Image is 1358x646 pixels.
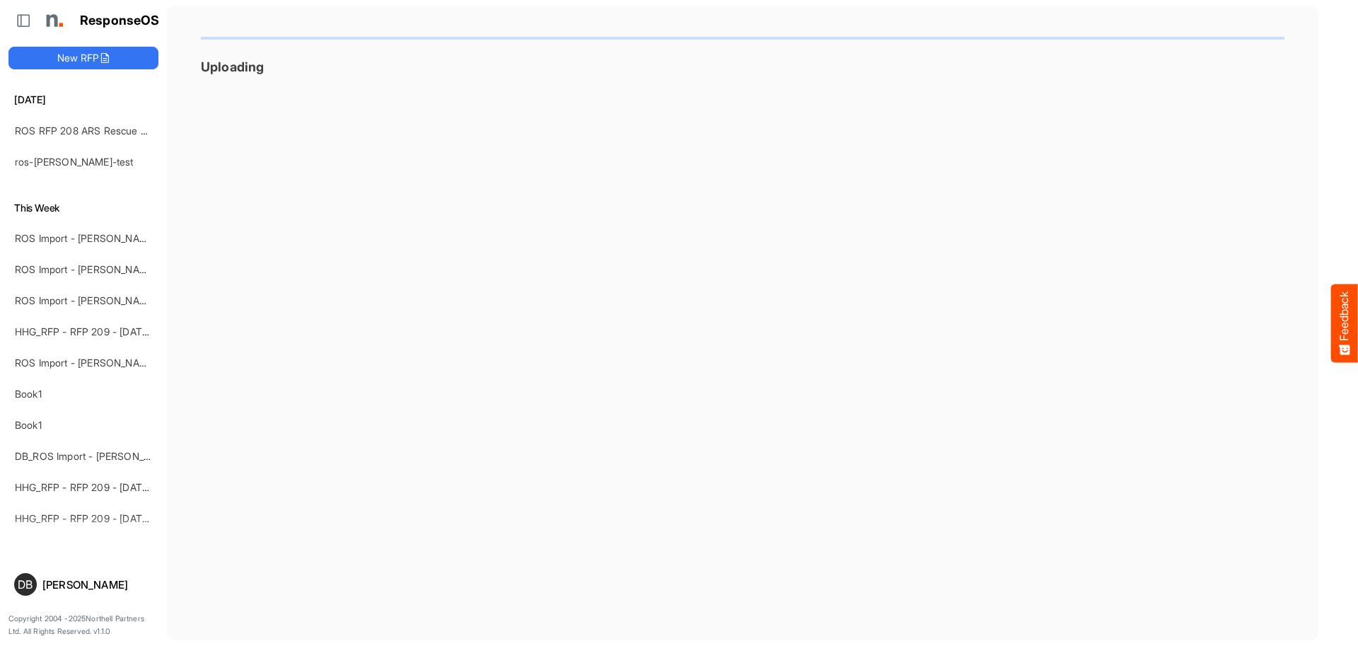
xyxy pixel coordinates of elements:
span: I have an idea [62,243,137,257]
a: Book1 [15,419,42,431]
h3: Uploading [201,59,1284,74]
a: ROS Import - [PERSON_NAME] - Final (short) [15,357,220,369]
span: Like something or not? [62,208,182,221]
span: What kind of feedback do you have? [44,171,211,183]
a: ROS RFP 208 ARS Rescue Rooter [15,125,171,137]
a: Book1 [15,388,42,400]
p: Copyright 2004 - 2025 Northell Partners Ltd. All Rights Reserved. v 1.1.0 [8,613,158,638]
button: New RFP [8,47,158,69]
a: DB_ROS Import - [PERSON_NAME] - ROS 4 [15,450,215,462]
span: Tell us what you think [64,91,191,106]
div: [PERSON_NAME] [42,579,153,590]
h1: ResponseOS [80,13,160,28]
h6: [DATE] [8,92,158,108]
a: ROS Import - [PERSON_NAME] - ROS 11 [15,294,198,306]
span:  [104,28,146,64]
span: DB [18,579,33,590]
a: Contact us [141,111,192,122]
h6: This Week [8,200,158,216]
a: ROS Import - [PERSON_NAME] - ROS 11 [15,232,198,244]
a: HHG_RFP - RFP 209 - [DATE] - ROS TEST 3 (LITE) [15,481,248,493]
span: Want to discuss? [63,111,141,122]
span: Something's not working [62,279,191,292]
img: Northell [39,6,67,35]
a: ros-[PERSON_NAME]-test [15,156,134,168]
a: HHG_RFP - RFP 209 - [DATE] - ROS TEST 3 (LITE) [15,325,248,338]
a: HHG_RFP - RFP 209 - [DATE] - ROS TEST 3 (LITE) [15,512,248,524]
button: Feedback [1331,284,1358,362]
a: ROS Import - [PERSON_NAME] - ROS 11 [15,263,198,275]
